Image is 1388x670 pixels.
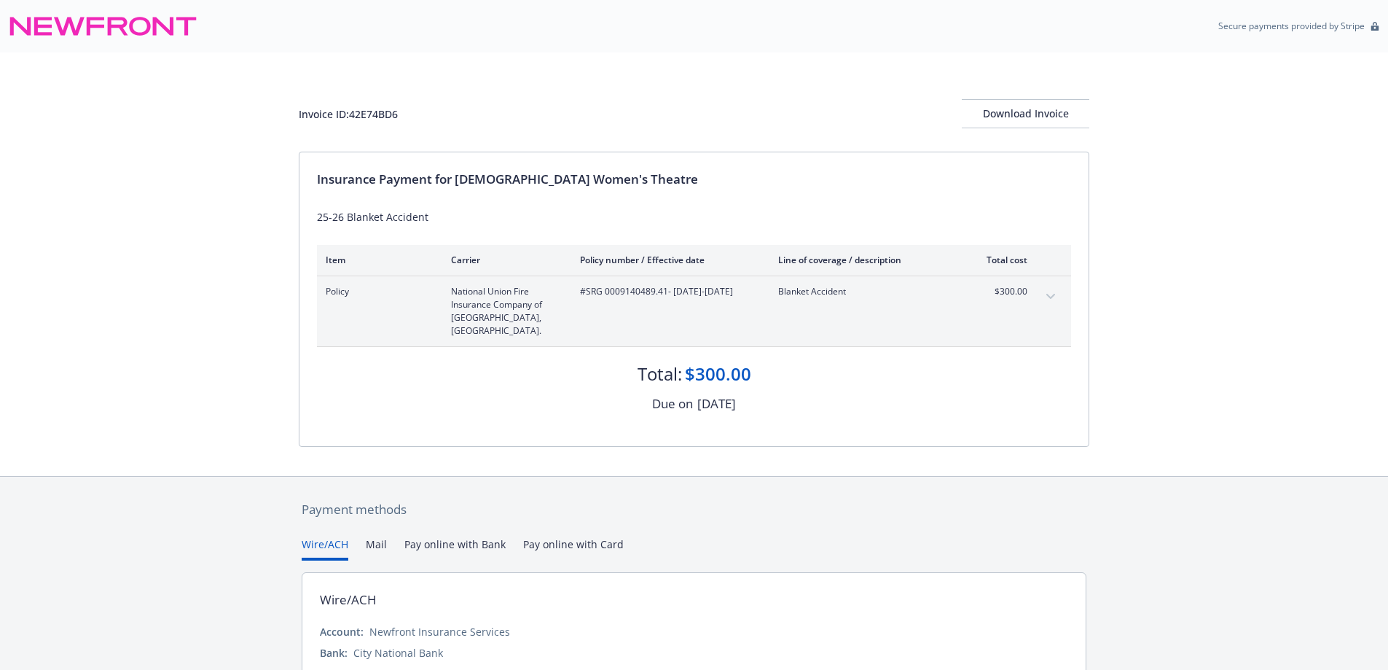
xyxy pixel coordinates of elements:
[778,254,949,266] div: Line of coverage / description
[697,394,736,413] div: [DATE]
[369,624,510,639] div: Newfront Insurance Services
[778,285,949,298] span: Blanket Accident
[685,362,751,386] div: $300.00
[317,170,1071,189] div: Insurance Payment for [DEMOGRAPHIC_DATA] Women's Theatre
[1218,20,1365,32] p: Secure payments provided by Stripe
[326,254,428,266] div: Item
[451,285,557,338] span: National Union Fire Insurance Company of [GEOGRAPHIC_DATA], [GEOGRAPHIC_DATA].
[580,285,755,298] span: #SRG 0009140489.41 - [DATE]-[DATE]
[366,537,387,561] button: Mail
[302,500,1086,519] div: Payment methods
[973,285,1027,298] span: $300.00
[962,99,1089,128] button: Download Invoice
[523,537,624,561] button: Pay online with Card
[962,100,1089,128] div: Download Invoice
[638,362,682,386] div: Total:
[299,106,398,122] div: Invoice ID: 42E74BD6
[320,624,364,639] div: Account:
[320,645,348,661] div: Bank:
[580,254,755,266] div: Policy number / Effective date
[320,591,377,609] div: Wire/ACH
[451,254,557,266] div: Carrier
[1039,285,1062,308] button: expand content
[317,276,1071,346] div: PolicyNational Union Fire Insurance Company of [GEOGRAPHIC_DATA], [GEOGRAPHIC_DATA].#SRG 00091404...
[652,394,693,413] div: Due on
[317,209,1071,225] div: 25-26 Blanket Accident
[326,285,428,298] span: Policy
[973,254,1027,266] div: Total cost
[353,645,443,661] div: City National Bank
[404,537,506,561] button: Pay online with Bank
[302,537,348,561] button: Wire/ACH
